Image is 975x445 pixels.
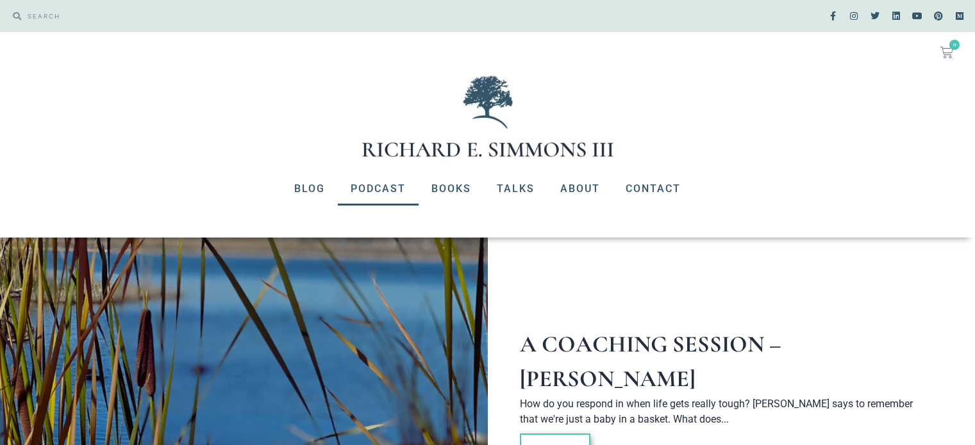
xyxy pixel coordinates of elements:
[419,172,484,206] a: Books
[949,40,960,50] span: 0
[520,330,781,392] a: A Coaching Session – [PERSON_NAME]
[281,172,338,206] a: Blog
[613,172,694,206] a: Contact
[925,38,969,67] a: 0
[484,172,547,206] a: Talks
[520,396,930,427] p: How do you respond in when life gets really tough? [PERSON_NAME] says to remember that we're just...
[547,172,613,206] a: About
[21,6,481,26] input: SEARCH
[338,172,419,206] a: Podcast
